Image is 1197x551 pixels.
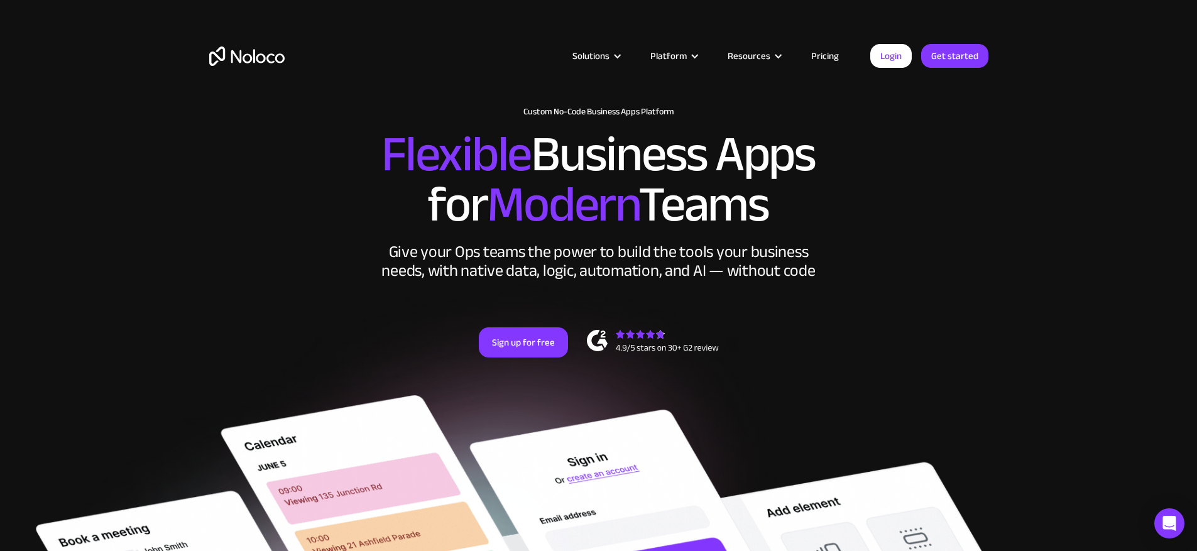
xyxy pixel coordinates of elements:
[209,129,988,230] h2: Business Apps for Teams
[921,44,988,68] a: Get started
[487,158,638,251] span: Modern
[712,48,795,64] div: Resources
[870,44,912,68] a: Login
[209,46,285,66] a: home
[381,107,531,201] span: Flexible
[795,48,855,64] a: Pricing
[650,48,687,64] div: Platform
[572,48,609,64] div: Solutions
[479,327,568,357] a: Sign up for free
[557,48,635,64] div: Solutions
[635,48,712,64] div: Platform
[1154,508,1184,538] div: Open Intercom Messenger
[379,243,819,280] div: Give your Ops teams the power to build the tools your business needs, with native data, logic, au...
[728,48,770,64] div: Resources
